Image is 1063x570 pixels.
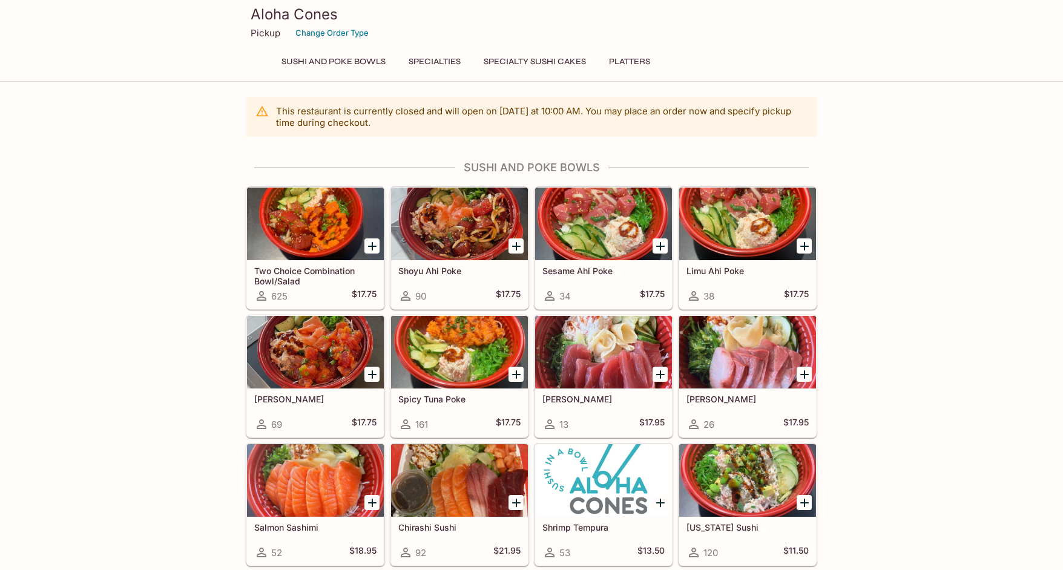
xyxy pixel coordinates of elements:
div: Limu Ahi Poke [679,188,816,260]
div: Sesame Ahi Poke [535,188,672,260]
a: Salmon Sashimi52$18.95 [246,444,384,566]
a: Limu Ahi Poke38$17.75 [679,187,817,309]
span: 53 [559,547,570,559]
div: Shrimp Tempura [535,444,672,517]
button: Add Limu Ahi Poke [797,238,812,254]
button: Add Sesame Ahi Poke [653,238,668,254]
button: Add Spicy Tuna Poke [508,367,524,382]
h5: $13.50 [637,545,665,560]
a: Shoyu Ahi Poke90$17.75 [390,187,528,309]
button: Specialties [402,53,467,70]
h5: $17.75 [352,417,377,431]
button: Add Maguro Sashimi [653,367,668,382]
h5: Limu Ahi Poke [686,266,809,276]
button: Add Wasabi Masago Ahi Poke [364,367,380,382]
a: Spicy Tuna Poke161$17.75 [390,315,528,437]
div: Shoyu Ahi Poke [391,188,528,260]
h5: Chirashi Sushi [398,522,521,532]
span: 90 [415,290,426,302]
h5: $18.95 [349,545,377,560]
h5: [US_STATE] Sushi [686,522,809,532]
h5: [PERSON_NAME] [254,394,377,404]
a: [PERSON_NAME]13$17.95 [535,315,673,437]
div: Chirashi Sushi [391,444,528,517]
span: 625 [271,290,288,302]
span: 120 [703,547,718,559]
h4: Sushi and Poke Bowls [246,161,817,174]
span: 26 [703,419,714,430]
div: Salmon Sashimi [247,444,384,517]
h5: $17.75 [784,289,809,303]
a: Shrimp Tempura53$13.50 [535,444,673,566]
span: 161 [415,419,428,430]
a: Sesame Ahi Poke34$17.75 [535,187,673,309]
h5: $11.50 [783,545,809,560]
span: 92 [415,547,426,559]
h5: $17.95 [639,417,665,431]
h5: [PERSON_NAME] [542,394,665,404]
h5: $17.75 [352,289,377,303]
div: Spicy Tuna Poke [391,316,528,388]
a: Chirashi Sushi92$21.95 [390,444,528,566]
button: Specialty Sushi Cakes [477,53,593,70]
a: [PERSON_NAME]26$17.95 [679,315,817,437]
button: Add Shoyu Ahi Poke [508,238,524,254]
h5: $17.75 [496,289,521,303]
button: Platters [602,53,657,70]
button: Add Two Choice Combination Bowl/Salad [364,238,380,254]
button: Change Order Type [290,24,374,42]
h5: Shrimp Tempura [542,522,665,532]
h5: $21.95 [493,545,521,560]
h5: $17.95 [783,417,809,431]
h5: $17.75 [640,289,665,303]
div: Maguro Sashimi [535,316,672,388]
button: Add Hamachi Sashimi [797,367,812,382]
button: Sushi and Poke Bowls [275,53,392,70]
h5: Sesame Ahi Poke [542,266,665,276]
h3: Aloha Cones [251,5,812,24]
button: Add Chirashi Sushi [508,495,524,510]
h5: Shoyu Ahi Poke [398,266,521,276]
span: 13 [559,419,568,430]
h5: [PERSON_NAME] [686,394,809,404]
p: This restaurant is currently closed and will open on [DATE] at 10:00 AM . You may place an order ... [276,105,808,128]
a: [PERSON_NAME]69$17.75 [246,315,384,437]
button: Add Shrimp Tempura [653,495,668,510]
span: 69 [271,419,282,430]
h5: Salmon Sashimi [254,522,377,532]
button: Add Salmon Sashimi [364,495,380,510]
h5: $17.75 [496,417,521,431]
h5: Two Choice Combination Bowl/Salad [254,266,377,286]
div: California Sushi [679,444,816,517]
p: Pickup [251,27,280,39]
a: [US_STATE] Sushi120$11.50 [679,444,817,566]
span: 34 [559,290,571,302]
a: Two Choice Combination Bowl/Salad625$17.75 [246,187,384,309]
div: Hamachi Sashimi [679,316,816,388]
h5: Spicy Tuna Poke [398,394,521,404]
span: 52 [271,547,282,559]
div: Two Choice Combination Bowl/Salad [247,188,384,260]
div: Wasabi Masago Ahi Poke [247,316,384,388]
button: Add California Sushi [797,495,812,510]
span: 38 [703,290,714,302]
